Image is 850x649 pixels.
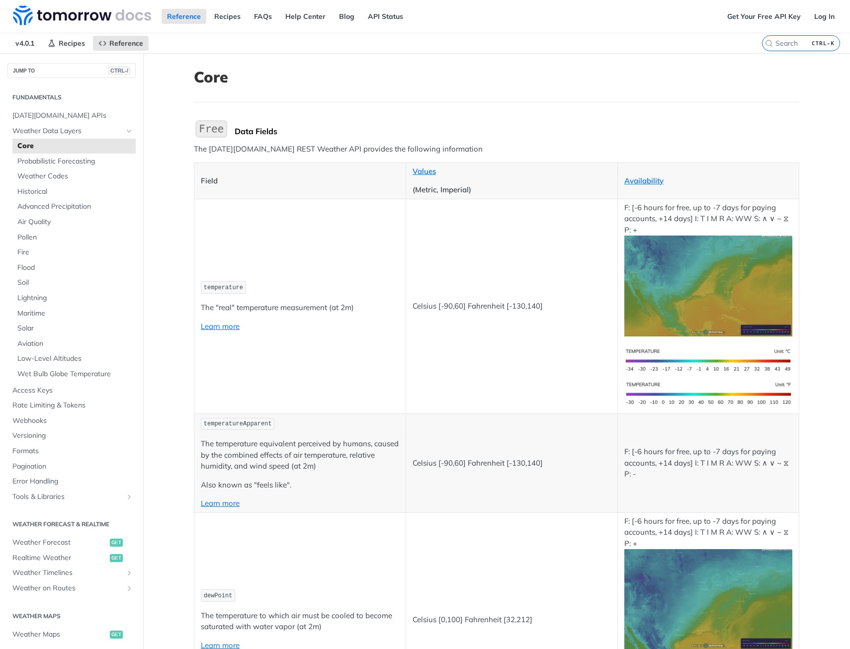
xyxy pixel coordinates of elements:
[7,383,136,398] a: Access Keys
[12,169,136,184] a: Weather Codes
[17,339,133,349] span: Aviation
[413,184,611,196] p: (Metric, Imperial)
[17,278,133,288] span: Soil
[12,630,107,640] span: Weather Maps
[7,551,136,566] a: Realtime Weatherget
[17,141,133,151] span: Core
[809,38,837,48] kbd: CTRL-K
[413,166,436,176] a: Values
[204,284,243,291] span: temperature
[17,187,133,197] span: Historical
[12,275,136,290] a: Soil
[12,184,136,199] a: Historical
[201,302,399,314] p: The "real" temperature measurement (at 2m)
[201,322,240,331] a: Learn more
[125,493,133,501] button: Show subpages for Tools & Libraries
[17,369,133,379] span: Wet Bulb Globe Temperature
[12,260,136,275] a: Flood
[194,144,799,155] p: The [DATE][DOMAIN_NAME] REST Weather API provides the following information
[110,631,123,639] span: get
[362,9,409,24] a: API Status
[12,462,133,472] span: Pagination
[42,36,90,51] a: Recipes
[10,36,40,51] span: v4.0.1
[624,388,792,398] span: Expand image
[17,202,133,212] span: Advanced Precipitation
[12,154,136,169] a: Probabilistic Forecasting
[110,554,123,562] span: get
[334,9,360,24] a: Blog
[13,5,151,25] img: Tomorrow.io Weather API Docs
[624,281,792,290] span: Expand image
[162,9,206,24] a: Reference
[624,202,792,336] p: F: [-6 hours for free, up to -7 days for paying accounts, +14 days] I: T I M R A: WW S: ∧ ∨ ~ ⧖ P: +
[17,217,133,227] span: Air Quality
[17,309,133,319] span: Maritime
[7,459,136,474] a: Pagination
[110,539,123,547] span: get
[7,566,136,580] a: Weather TimelinesShow subpages for Weather Timelines
[108,67,130,75] span: CTRL-/
[12,306,136,321] a: Maritime
[7,413,136,428] a: Webhooks
[17,293,133,303] span: Lightning
[12,351,136,366] a: Low-Level Altitudes
[201,175,399,187] p: Field
[809,9,840,24] a: Log In
[280,9,331,24] a: Help Center
[7,398,136,413] a: Rate Limiting & Tokens
[7,428,136,443] a: Versioning
[59,39,85,48] span: Recipes
[12,538,107,548] span: Weather Forecast
[109,39,143,48] span: Reference
[12,199,136,214] a: Advanced Precipitation
[7,520,136,529] h2: Weather Forecast & realtime
[413,614,611,626] p: Celsius [0,100] Fahrenheit [32,212]
[12,139,136,154] a: Core
[12,553,107,563] span: Realtime Weather
[12,230,136,245] a: Pollen
[7,535,136,550] a: Weather Forecastget
[624,355,792,364] span: Expand image
[7,124,136,139] a: Weather Data LayersHide subpages for Weather Data Layers
[7,581,136,596] a: Weather on RoutesShow subpages for Weather on Routes
[12,291,136,306] a: Lightning
[93,36,149,51] a: Reference
[12,492,123,502] span: Tools & Libraries
[12,367,136,382] a: Wet Bulb Globe Temperature
[7,93,136,102] h2: Fundamentals
[7,474,136,489] a: Error Handling
[722,9,806,24] a: Get Your Free API Key
[7,108,136,123] a: [DATE][DOMAIN_NAME] APIs
[624,446,792,480] p: F: [-6 hours for free, up to -7 days for paying accounts, +14 days] I: T I M R A: WW S: ∧ ∨ ~ ⧖ P: -
[201,480,399,491] p: Also known as "feels like".
[7,627,136,642] a: Weather Mapsget
[204,420,272,427] span: temperatureApparent
[209,9,246,24] a: Recipes
[12,583,123,593] span: Weather on Routes
[12,401,133,410] span: Rate Limiting & Tokens
[12,111,133,121] span: [DATE][DOMAIN_NAME] APIs
[235,126,799,136] div: Data Fields
[7,612,136,621] h2: Weather Maps
[7,63,136,78] button: JUMP TOCTRL-/
[413,301,611,312] p: Celsius [-90,60] Fahrenheit [-130,140]
[12,477,133,487] span: Error Handling
[7,444,136,459] a: Formats
[12,416,133,426] span: Webhooks
[12,321,136,336] a: Solar
[17,247,133,257] span: Fire
[17,171,133,181] span: Weather Codes
[17,233,133,243] span: Pollen
[12,446,133,456] span: Formats
[249,9,277,24] a: FAQs
[12,431,133,441] span: Versioning
[12,215,136,230] a: Air Quality
[204,592,233,599] span: dewPoint
[765,39,773,47] svg: Search
[413,458,611,469] p: Celsius [-90,60] Fahrenheit [-130,140]
[194,68,799,86] h1: Core
[125,584,133,592] button: Show subpages for Weather on Routes
[624,594,792,604] span: Expand image
[201,438,399,472] p: The temperature equivalent perceived by humans, caused by the combined effects of air temperature...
